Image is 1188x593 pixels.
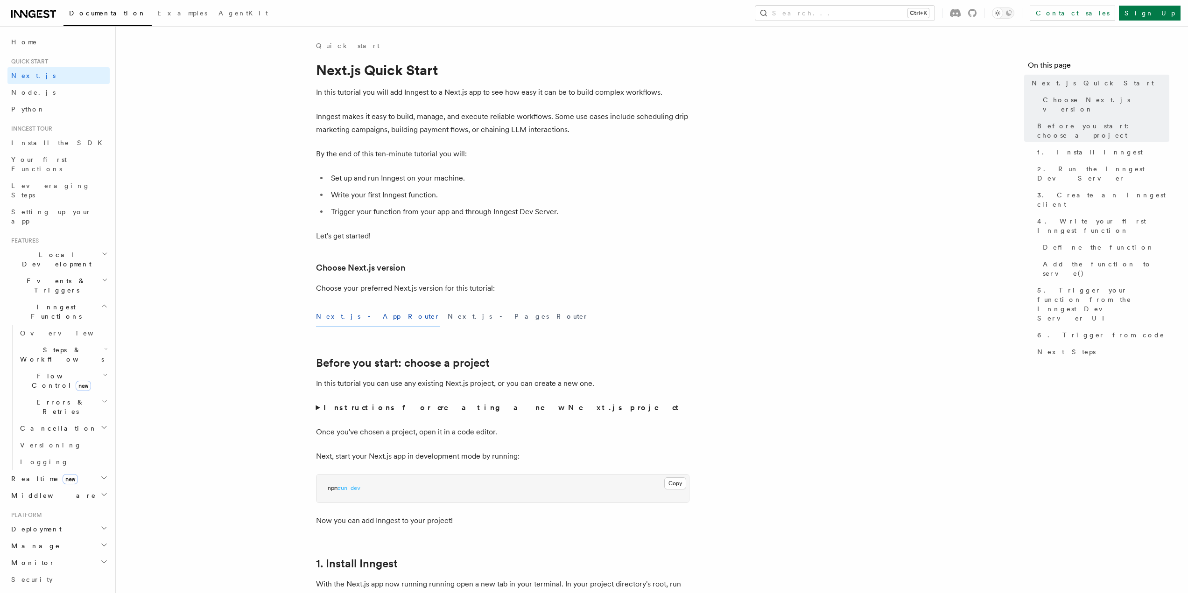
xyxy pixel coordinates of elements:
[755,6,935,21] button: Search...Ctrl+K
[7,302,101,321] span: Inngest Functions
[1028,75,1169,91] a: Next.js Quick Start
[11,208,91,225] span: Setting up your app
[11,156,67,173] span: Your first Functions
[351,485,360,491] span: dev
[7,58,48,65] span: Quick start
[7,299,110,325] button: Inngest Functions
[1037,147,1143,157] span: 1. Install Inngest
[11,576,53,583] span: Security
[316,377,689,390] p: In this tutorial you can use any existing Next.js project, or you can create a new one.
[1039,239,1169,256] a: Define the function
[1033,327,1169,343] a: 6. Trigger from code
[1043,95,1169,114] span: Choose Next.js version
[316,86,689,99] p: In this tutorial you will add Inngest to a Next.js app to see how easy it can be to build complex...
[7,541,60,551] span: Manage
[1028,60,1169,75] h4: On this page
[316,261,405,274] a: Choose Next.js version
[11,72,56,79] span: Next.js
[16,420,110,437] button: Cancellation
[316,41,380,50] a: Quick start
[1033,187,1169,213] a: 3. Create an Inngest client
[7,134,110,151] a: Install the SDK
[1033,213,1169,239] a: 4. Write your first Inngest function
[16,325,110,342] a: Overview
[213,3,274,25] a: AgentKit
[7,101,110,118] a: Python
[7,474,78,483] span: Realtime
[11,89,56,96] span: Node.js
[11,37,37,47] span: Home
[20,458,69,466] span: Logging
[7,487,110,504] button: Middleware
[16,368,110,394] button: Flow Controlnew
[1043,243,1154,252] span: Define the function
[11,182,90,199] span: Leveraging Steps
[328,205,689,218] li: Trigger your function from your app and through Inngest Dev Server.
[328,485,337,491] span: npm
[316,230,689,243] p: Let's get started!
[337,485,347,491] span: run
[63,474,78,484] span: new
[7,177,110,203] a: Leveraging Steps
[1037,190,1169,209] span: 3. Create an Inngest client
[1033,144,1169,160] a: 1. Install Inngest
[1030,6,1115,21] a: Contact sales
[1037,164,1169,183] span: 2. Run the Inngest Dev Server
[316,62,689,78] h1: Next.js Quick Start
[16,345,104,364] span: Steps & Workflows
[316,450,689,463] p: Next, start your Next.js app in development mode by running:
[1032,78,1154,88] span: Next.js Quick Start
[316,306,440,327] button: Next.js - App Router
[316,401,689,414] summary: Instructions for creating a new Next.js project
[16,453,110,470] a: Logging
[1037,121,1169,140] span: Before you start: choose a project
[316,147,689,160] p: By the end of this ten-minute tutorial you will:
[7,246,110,272] button: Local Development
[7,272,110,299] button: Events & Triggers
[69,9,146,17] span: Documentation
[1033,343,1169,360] a: Next Steps
[7,491,96,500] span: Middleware
[7,537,110,554] button: Manage
[218,9,268,17] span: AgentKit
[328,172,689,185] li: Set up and run Inngest on your machine.
[7,554,110,571] button: Monitor
[7,276,102,295] span: Events & Triggers
[7,250,102,269] span: Local Development
[1119,6,1181,21] a: Sign Up
[16,398,101,416] span: Errors & Retries
[16,437,110,453] a: Versioning
[11,105,45,113] span: Python
[908,8,929,18] kbd: Ctrl+K
[1037,286,1169,323] span: 5. Trigger your function from the Inngest Dev Server UI
[7,84,110,101] a: Node.js
[316,110,689,136] p: Inngest makes it easy to build, manage, and execute reliable workflows. Some use cases include sc...
[992,7,1014,19] button: Toggle dark mode
[1033,160,1169,187] a: 2. Run the Inngest Dev Server
[316,426,689,439] p: Once you've chosen a project, open it in a code editor.
[7,203,110,230] a: Setting up your app
[16,424,97,433] span: Cancellation
[7,524,62,534] span: Deployment
[664,477,686,489] button: Copy
[7,237,39,244] span: Features
[7,325,110,470] div: Inngest Functions
[1039,256,1169,282] a: Add the function to serve()
[20,329,116,337] span: Overview
[63,3,152,26] a: Documentation
[7,125,52,133] span: Inngest tour
[11,139,108,147] span: Install the SDK
[316,514,689,527] p: Now you can add Inngest to your project!
[16,371,103,390] span: Flow Control
[1033,282,1169,327] a: 5. Trigger your function from the Inngest Dev Server UI
[328,188,689,202] li: Write your first Inngest function.
[1037,330,1165,340] span: 6. Trigger from code
[157,9,207,17] span: Examples
[1039,91,1169,118] a: Choose Next.js version
[7,34,110,50] a: Home
[7,151,110,177] a: Your first Functions
[7,558,55,567] span: Monitor
[1037,347,1096,356] span: Next Steps
[7,67,110,84] a: Next.js
[316,282,689,295] p: Choose your preferred Next.js version for this tutorial:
